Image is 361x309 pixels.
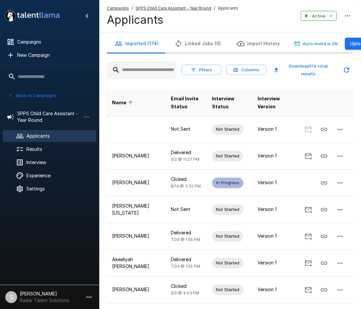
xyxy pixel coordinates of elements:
[257,286,288,293] p: Version 1
[257,233,288,239] p: Version 1
[171,291,199,295] span: 9/2 @ 4:03 PM
[212,233,243,239] span: Not Started
[212,206,243,213] span: Not Started
[218,5,238,12] span: Applicants
[257,126,288,132] p: Version 1
[171,283,201,290] p: Clicked
[112,286,160,293] p: [PERSON_NAME]
[135,6,211,11] u: SPPS Child Care Assistant - Year Round
[112,99,135,107] span: Name
[300,286,316,292] span: Send Invitation
[171,95,201,111] span: Email Invite Status
[300,126,316,131] span: Name and email are required to send invitation
[171,264,200,269] span: 7/24 @ 1:55 PM
[257,206,288,213] p: Version 1
[171,256,201,263] p: Delivered
[171,176,201,183] p: Clicked
[212,126,243,132] span: Not Started
[166,34,229,53] button: Linked Jobs (0)
[316,286,332,292] span: Copy Interview Link
[316,206,332,212] span: Copy Interview Link
[112,256,160,269] p: Akeeliyah [PERSON_NAME]
[229,34,288,53] button: Import History
[107,34,166,53] button: Imported (174)
[301,11,337,21] button: Active
[182,65,221,75] button: Filters
[171,229,201,236] p: Delivered
[112,233,160,239] p: [PERSON_NAME]
[316,259,332,265] span: Copy Interview Link
[300,233,316,238] span: Send Invitation
[316,179,332,185] span: Copy Interview Link
[171,149,201,156] p: Delivered
[226,65,266,75] button: Columns
[300,259,316,265] span: Send Invitation
[214,5,215,12] span: /
[257,95,288,111] span: Interview Version
[171,157,199,162] span: 9/2 @ 11:27 PM
[212,287,243,293] span: Not Started
[112,203,160,216] p: [PERSON_NAME][US_STATE]
[212,153,243,159] span: Not Started
[171,126,201,132] p: Not Sent
[171,206,201,213] p: Not Sent
[300,153,316,158] span: Send Invitation
[340,63,353,77] button: Updated Today - 12:15 PM
[112,179,160,186] p: [PERSON_NAME]
[316,126,332,131] span: Copy Interview Link
[257,153,288,159] p: Version 1
[212,95,247,111] span: Interview Status
[316,233,332,238] span: Copy Interview Link
[112,153,160,159] p: [PERSON_NAME]
[293,39,340,49] button: Auto-Invite is ON
[271,61,337,79] button: Download174 total results
[171,237,200,242] span: 7/24 @ 1:55 PM
[107,6,129,11] u: Campaigns
[132,5,133,12] span: /
[171,184,201,189] span: 8/14 @ 3:32 PM
[257,259,288,266] p: Version 1
[212,260,243,266] span: Not Started
[212,180,243,186] span: In Progress
[107,13,238,27] h4: Applicants
[257,179,288,186] p: Version 1
[300,206,316,212] span: Send Invitation
[316,153,332,158] span: Copy Interview Link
